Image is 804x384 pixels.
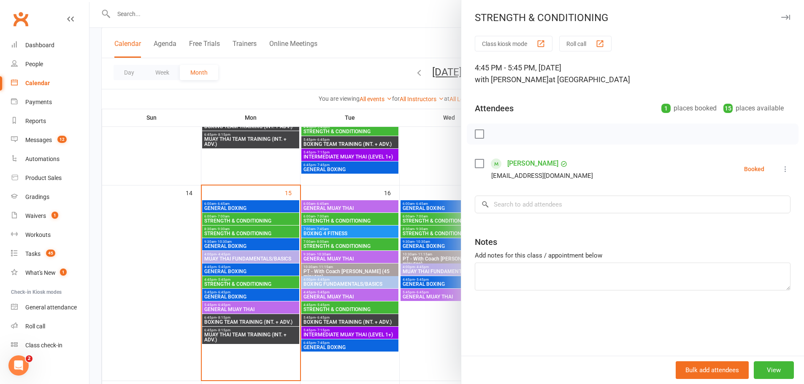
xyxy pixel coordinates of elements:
div: Messages [25,137,52,143]
div: Class check-in [25,342,62,349]
a: General attendance kiosk mode [11,298,89,317]
span: 12 [57,136,67,143]
a: Automations [11,150,89,169]
div: places booked [661,102,717,114]
div: Tasks [25,250,41,257]
div: places available [723,102,784,114]
a: Calendar [11,74,89,93]
div: Calendar [25,80,50,86]
a: Reports [11,112,89,131]
div: 15 [723,104,733,113]
div: 1 [661,104,671,113]
div: Roll call [25,323,45,330]
div: Automations [25,156,60,162]
div: STRENGTH & CONDITIONING [461,12,804,24]
a: Dashboard [11,36,89,55]
div: Waivers [25,212,46,219]
a: Tasks 45 [11,244,89,263]
div: Product Sales [25,175,62,181]
div: Payments [25,99,52,105]
span: 45 [46,250,55,257]
div: Gradings [25,193,49,200]
a: Roll call [11,317,89,336]
a: Workouts [11,226,89,244]
input: Search to add attendees [475,196,790,213]
div: Reports [25,118,46,124]
div: Workouts [25,231,51,238]
a: Clubworx [10,8,31,30]
span: with [PERSON_NAME] [475,75,549,84]
div: People [25,61,43,67]
a: [PERSON_NAME] [507,157,558,170]
a: Class kiosk mode [11,336,89,355]
div: What's New [25,269,56,276]
div: Notes [475,236,497,248]
a: What's New1 [11,263,89,282]
span: 1 [60,269,67,276]
a: Product Sales [11,169,89,188]
span: 2 [26,355,32,362]
a: Waivers 1 [11,207,89,226]
button: Roll call [559,36,612,51]
a: Messages 12 [11,131,89,150]
div: General attendance [25,304,77,311]
a: Gradings [11,188,89,207]
div: Attendees [475,102,514,114]
a: Payments [11,93,89,112]
a: People [11,55,89,74]
div: Add notes for this class / appointment below [475,250,790,260]
button: Bulk add attendees [676,361,749,379]
div: Booked [744,166,764,172]
span: at [GEOGRAPHIC_DATA] [549,75,630,84]
button: Class kiosk mode [475,36,552,51]
div: Dashboard [25,42,54,48]
div: [EMAIL_ADDRESS][DOMAIN_NAME] [491,170,593,181]
span: 1 [51,212,58,219]
button: View [754,361,794,379]
iframe: Intercom live chat [8,355,29,376]
div: 4:45 PM - 5:45 PM, [DATE] [475,62,790,86]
